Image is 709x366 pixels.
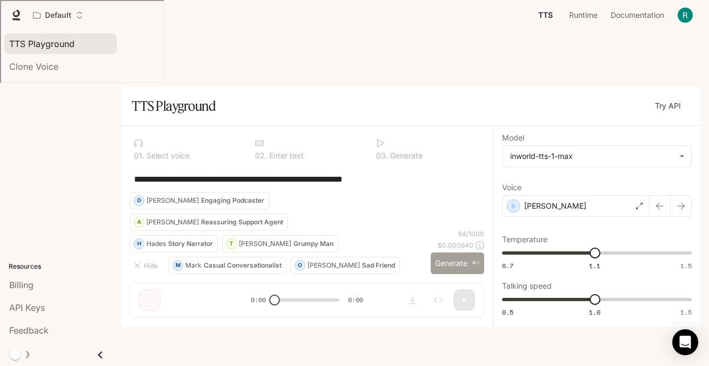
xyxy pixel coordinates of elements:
a: Documentation [604,4,670,26]
a: Runtime [564,4,603,26]
div: inworld-tts-1-max [510,151,674,162]
button: D[PERSON_NAME]Engaging Podcaster [130,192,269,209]
div: Open Intercom Messenger [672,329,698,355]
button: T[PERSON_NAME]Grumpy Man [222,235,338,252]
p: Mark [185,262,202,269]
p: 0 2 . [255,152,267,159]
button: User avatar [674,4,696,26]
p: 0 1 . [134,152,144,159]
p: [PERSON_NAME] [146,219,199,225]
p: Hades [146,241,166,247]
span: 1.1 [589,261,600,270]
span: 1.5 [680,261,692,270]
img: User avatar [678,8,693,23]
p: Voice [502,184,521,191]
a: Try API [651,95,685,117]
div: M [173,257,183,274]
div: A [134,214,144,231]
p: Casual Conversationalist [204,262,282,269]
span: 1.0 [589,308,600,317]
p: Temperature [502,236,547,243]
p: Reassuring Support Agent [201,219,283,225]
p: Talking speed [502,282,552,290]
div: inworld-tts-1-max [503,146,691,167]
span: Documentation [611,9,664,22]
button: Generate⌘⏎ [431,252,484,275]
p: Enter text [267,152,304,159]
button: A[PERSON_NAME]Reassuring Support Agent [130,214,288,231]
a: TTS [528,4,563,26]
span: Runtime [569,9,598,22]
p: 0 3 . [376,152,388,159]
p: Engaging Podcaster [201,197,264,204]
p: [PERSON_NAME] [146,197,199,204]
p: Generate [388,152,423,159]
p: Select voice [144,152,190,159]
p: [PERSON_NAME] [239,241,291,247]
p: Grumpy Man [293,241,333,247]
span: 1.5 [680,308,692,317]
div: T [226,235,236,252]
span: 0.5 [502,308,513,317]
span: 0.7 [502,261,513,270]
button: HHadesStory Narrator [130,235,218,252]
div: O [295,257,305,274]
button: Hide [130,257,164,274]
button: O[PERSON_NAME]Sad Friend [291,257,400,274]
p: Sad Friend [362,262,395,269]
p: [PERSON_NAME] [524,201,586,211]
p: ⌘⏎ [472,260,480,267]
p: Story Narrator [168,241,213,247]
button: MMarkCasual Conversationalist [169,257,286,274]
h1: TTS Playground [132,95,216,117]
p: Model [502,134,524,142]
p: [PERSON_NAME] [307,262,360,269]
button: Open workspace menu [28,4,88,26]
div: H [134,235,144,252]
p: Default [45,11,71,20]
div: D [134,192,144,209]
span: TTS [538,9,553,22]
